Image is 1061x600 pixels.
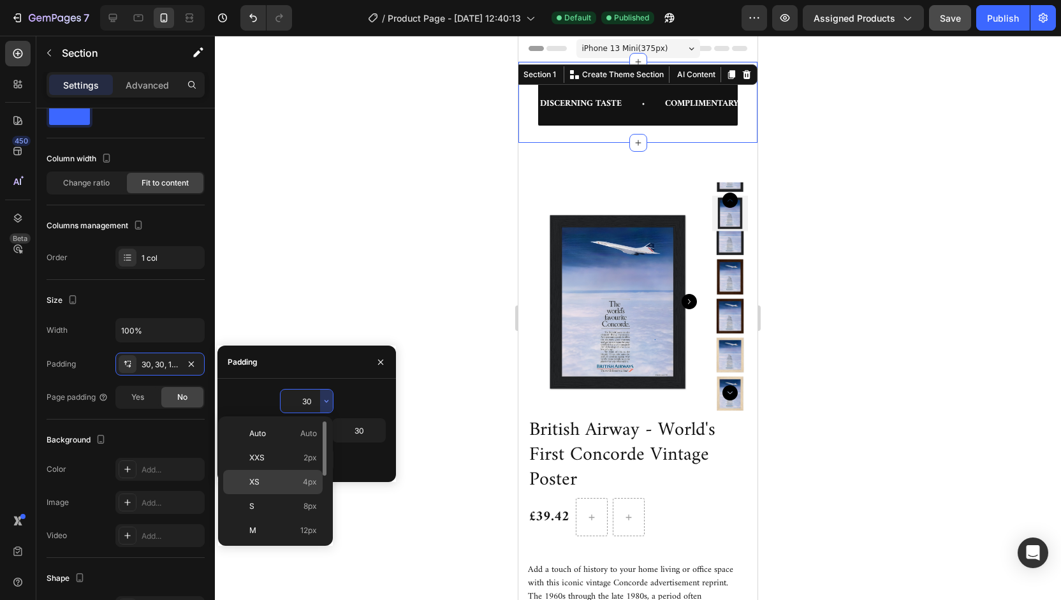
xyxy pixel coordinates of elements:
button: Carousel Next Arrow [163,258,179,274]
iframe: Design area [518,36,757,600]
div: Image [47,497,69,508]
button: 7 [5,5,95,31]
div: Padding [47,358,76,370]
input: Auto [333,419,385,442]
span: 4px [303,476,317,488]
img: 8fde705e-6d44-4e7b-b880-b1cc2521a211 [10,147,189,385]
div: Column width [47,150,114,168]
img: ce0ef36c-513b-4826-9356-98f6f10999d1 [194,340,230,376]
button: Carousel Back Arrow [204,157,219,172]
span: XS [249,476,260,488]
div: Order [47,252,68,263]
div: Add... [142,464,201,476]
div: 450 [12,136,31,146]
span: / [382,11,385,25]
div: Publish [987,11,1019,25]
div: Shape [47,570,87,587]
p: Settings [63,78,99,92]
p: Create Theme Section [64,33,145,45]
span: Save [940,13,961,24]
span: 8px [304,501,317,512]
img: 5df26842-bf80-455d-96b5-273e64272a20 [194,159,230,195]
span: No [177,391,187,403]
p: 7 [84,10,89,26]
div: Page padding [47,391,108,403]
div: £39.42 [10,472,52,491]
p: COMPLIMENTARY WORLDWIDE SHIPPING [147,60,321,76]
button: AI Content [154,31,200,47]
div: Add... [142,497,201,509]
div: Size [47,292,80,309]
span: M [249,525,256,536]
div: Open Intercom Messenger [1018,538,1048,568]
input: Auto [116,319,204,342]
span: Default [564,12,591,24]
span: Auto [249,428,266,439]
div: Width [47,325,68,336]
img: ac1ccb5e-3ba7-46ca-86e1-a901c46e8442 [194,223,230,259]
div: Video [47,530,67,541]
button: Publish [976,5,1030,31]
img: 8fde705e-6d44-4e7b-b880-b1cc2521a211 [194,184,230,220]
div: Undo/Redo [240,5,292,31]
h2: British Airway - World's First Concorde Vintage Poster [10,381,230,458]
p: Add a touch of history to your home living or office space with this iconic vintage Concorde adve... [10,526,215,555]
span: Change ratio [63,177,110,189]
div: 1 col [142,252,201,264]
span: XXS [249,452,265,464]
span: Fit to content [142,177,189,189]
p: Advanced [126,78,169,92]
button: Assigned Products [803,5,924,31]
div: Section 1 [3,33,40,45]
div: Columns management [47,217,146,235]
img: 2f422c9b-2507-44be-9609-60b43a1d57ca [194,262,230,298]
span: Product Page - [DATE] 12:40:13 [388,11,521,25]
div: Background [47,432,108,449]
button: Carousel Next Arrow [204,349,219,365]
span: S [249,501,254,512]
input: Auto [281,390,333,413]
span: Yes [131,391,144,403]
span: Assigned Products [814,11,895,25]
p: Section [62,45,166,61]
div: Add... [142,530,201,542]
div: Padding [228,356,258,368]
div: Color [47,464,66,475]
span: 12px [300,525,317,536]
span: Auto [300,428,317,439]
div: 30, 30, 10, 30 [142,359,179,370]
img: c44554d2-169b-45ba-9d07-4151e69a1694 [194,301,230,337]
div: Beta [10,233,31,244]
span: Published [614,12,649,24]
button: Save [929,5,971,31]
span: 2px [304,452,317,464]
